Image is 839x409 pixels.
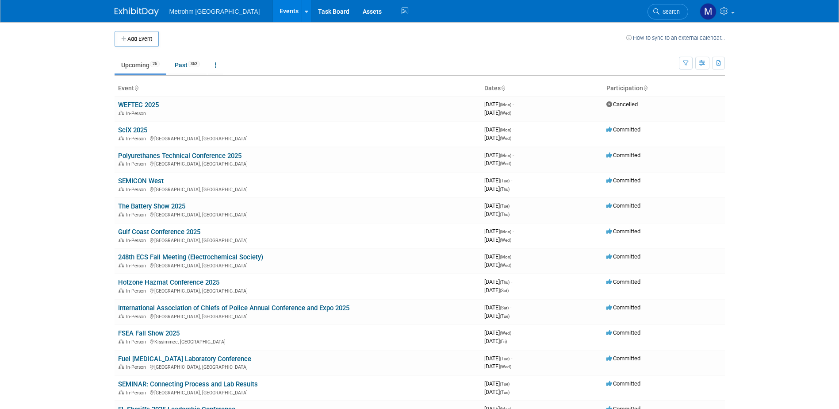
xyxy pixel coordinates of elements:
[484,380,512,387] span: [DATE]
[513,228,514,235] span: -
[700,3,716,20] img: Michelle Simoes
[126,136,149,142] span: In-Person
[118,389,477,396] div: [GEOGRAPHIC_DATA], [GEOGRAPHIC_DATA]
[118,304,349,312] a: International Association of Chiefs of Police Annual Conference and Expo 2025
[118,380,258,388] a: SEMINAR: Connecting Process and Lab Results
[500,111,511,116] span: (Wed)
[513,329,514,336] span: -
[115,57,166,73] a: Upcoming26
[118,101,159,109] a: WEFTEC 2025
[126,263,149,269] span: In-Person
[484,287,509,293] span: [DATE]
[484,152,514,158] span: [DATE]
[500,161,511,166] span: (Wed)
[484,278,512,285] span: [DATE]
[500,212,510,217] span: (Thu)
[119,111,124,115] img: In-Person Event
[119,263,124,267] img: In-Person Event
[500,314,510,319] span: (Tue)
[500,288,509,293] span: (Sat)
[606,380,640,387] span: Committed
[168,57,207,73] a: Past362
[500,331,511,336] span: (Wed)
[500,229,511,234] span: (Mon)
[188,61,200,67] span: 362
[134,85,138,92] a: Sort by Event Name
[118,236,477,243] div: [GEOGRAPHIC_DATA], [GEOGRAPHIC_DATA]
[484,177,512,184] span: [DATE]
[500,356,510,361] span: (Tue)
[500,127,511,132] span: (Mon)
[484,228,514,235] span: [DATE]
[500,153,511,158] span: (Mon)
[119,364,124,369] img: In-Person Event
[126,212,149,218] span: In-Person
[500,390,510,395] span: (Tue)
[484,304,511,311] span: [DATE]
[115,8,159,16] img: ExhibitDay
[484,313,510,319] span: [DATE]
[500,382,510,386] span: (Tue)
[484,389,510,395] span: [DATE]
[118,228,200,236] a: Gulf Coast Conference 2025
[606,355,640,362] span: Committed
[481,81,603,96] th: Dates
[484,109,511,116] span: [DATE]
[647,4,688,19] a: Search
[484,185,510,192] span: [DATE]
[659,8,680,15] span: Search
[500,178,510,183] span: (Tue)
[118,185,477,193] div: [GEOGRAPHIC_DATA], [GEOGRAPHIC_DATA]
[606,126,640,133] span: Committed
[484,202,512,209] span: [DATE]
[126,288,149,294] span: In-Person
[500,255,511,259] span: (Mon)
[511,177,512,184] span: -
[606,304,640,311] span: Committed
[484,338,507,344] span: [DATE]
[510,304,511,311] span: -
[500,364,511,369] span: (Wed)
[484,363,511,370] span: [DATE]
[126,187,149,193] span: In-Person
[118,135,477,142] div: [GEOGRAPHIC_DATA], [GEOGRAPHIC_DATA]
[118,338,477,345] div: Kissimmee, [GEOGRAPHIC_DATA]
[119,390,124,394] img: In-Person Event
[500,280,510,285] span: (Thu)
[606,177,640,184] span: Committed
[484,236,511,243] span: [DATE]
[126,111,149,116] span: In-Person
[118,152,241,160] a: Polyurethanes Technical Conference 2025
[118,253,263,261] a: 248th ECS Fall Meeting (Electrochemical Society)
[119,314,124,318] img: In-Person Event
[603,81,725,96] th: Participation
[643,85,647,92] a: Sort by Participation Type
[484,211,510,217] span: [DATE]
[119,212,124,216] img: In-Person Event
[118,363,477,370] div: [GEOGRAPHIC_DATA], [GEOGRAPHIC_DATA]
[484,160,511,166] span: [DATE]
[126,339,149,345] span: In-Person
[500,305,509,310] span: (Sat)
[126,314,149,320] span: In-Person
[513,152,514,158] span: -
[484,135,511,141] span: [DATE]
[500,136,511,141] span: (Wed)
[126,390,149,396] span: In-Person
[119,339,124,343] img: In-Person Event
[118,160,477,167] div: [GEOGRAPHIC_DATA], [GEOGRAPHIC_DATA]
[500,204,510,208] span: (Tue)
[511,202,512,209] span: -
[169,8,260,15] span: Metrohm [GEOGRAPHIC_DATA]
[484,329,514,336] span: [DATE]
[118,355,251,363] a: Fuel [MEDICAL_DATA] Laboratory Conference
[500,187,510,192] span: (Thu)
[119,238,124,242] img: In-Person Event
[115,31,159,47] button: Add Event
[115,81,481,96] th: Event
[513,253,514,260] span: -
[118,262,477,269] div: [GEOGRAPHIC_DATA], [GEOGRAPHIC_DATA]
[606,329,640,336] span: Committed
[118,211,477,218] div: [GEOGRAPHIC_DATA], [GEOGRAPHIC_DATA]
[118,177,164,185] a: SEMICON West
